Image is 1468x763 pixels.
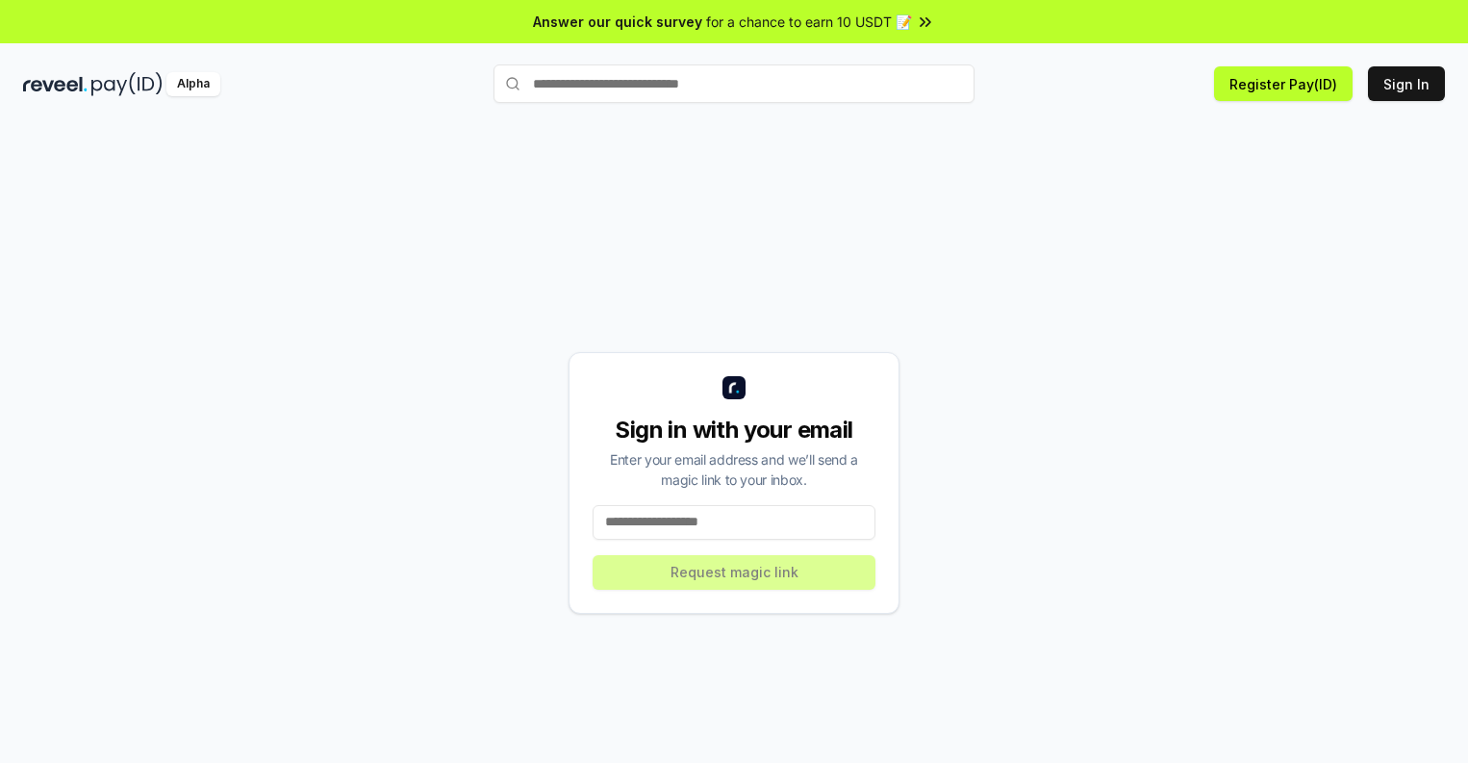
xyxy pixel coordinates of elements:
img: reveel_dark [23,72,88,96]
div: Sign in with your email [593,415,875,445]
span: Answer our quick survey [533,12,702,32]
img: pay_id [91,72,163,96]
div: Enter your email address and we’ll send a magic link to your inbox. [593,449,875,490]
span: for a chance to earn 10 USDT 📝 [706,12,912,32]
img: logo_small [722,376,746,399]
button: Register Pay(ID) [1214,66,1353,101]
div: Alpha [166,72,220,96]
button: Sign In [1368,66,1445,101]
